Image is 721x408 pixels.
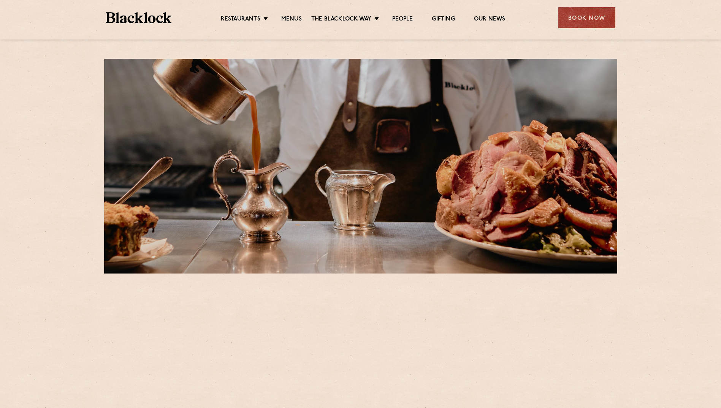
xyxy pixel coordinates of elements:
[558,7,615,28] div: Book Now
[281,16,302,24] a: Menus
[311,16,371,24] a: The Blacklock Way
[392,16,413,24] a: People
[221,16,260,24] a: Restaurants
[106,12,172,23] img: BL_Textured_Logo-footer-cropped.svg
[474,16,505,24] a: Our News
[432,16,455,24] a: Gifting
